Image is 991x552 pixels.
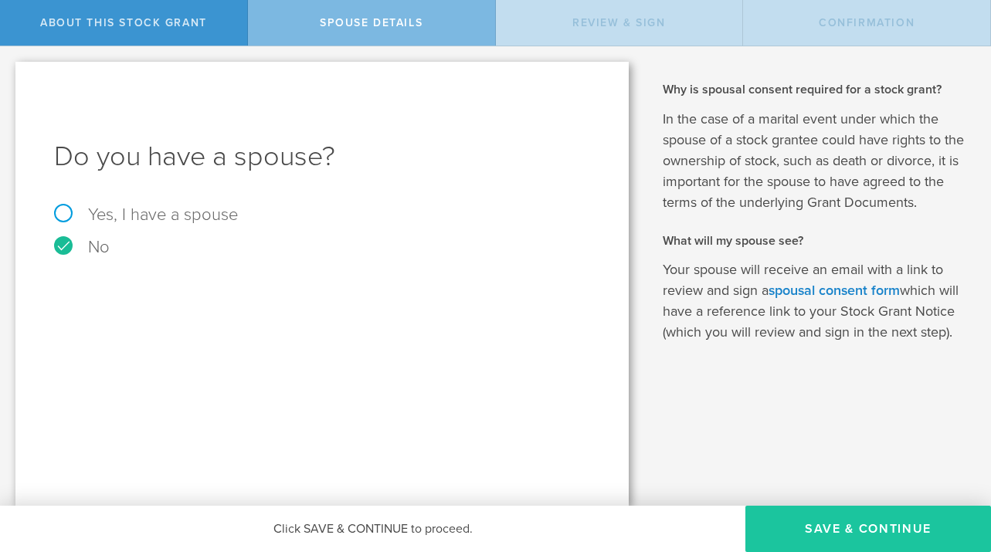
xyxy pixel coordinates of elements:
[40,16,207,29] span: About this stock grant
[663,81,968,98] h2: Why is spousal consent required for a stock grant?
[320,16,423,29] span: Spouse Details
[572,16,666,29] span: Review & Sign
[663,232,968,249] h2: What will my spouse see?
[914,432,991,506] iframe: Chat Widget
[769,282,900,299] a: spousal consent form
[54,206,590,223] label: Yes, I have a spouse
[745,506,991,552] button: Save & Continue
[663,109,968,213] p: In the case of a marital event under which the spouse of a stock grantee could have rights to the...
[54,138,590,175] h1: Do you have a spouse?
[54,239,590,256] label: No
[819,16,915,29] span: Confirmation
[663,259,968,343] p: Your spouse will receive an email with a link to review and sign a which will have a reference li...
